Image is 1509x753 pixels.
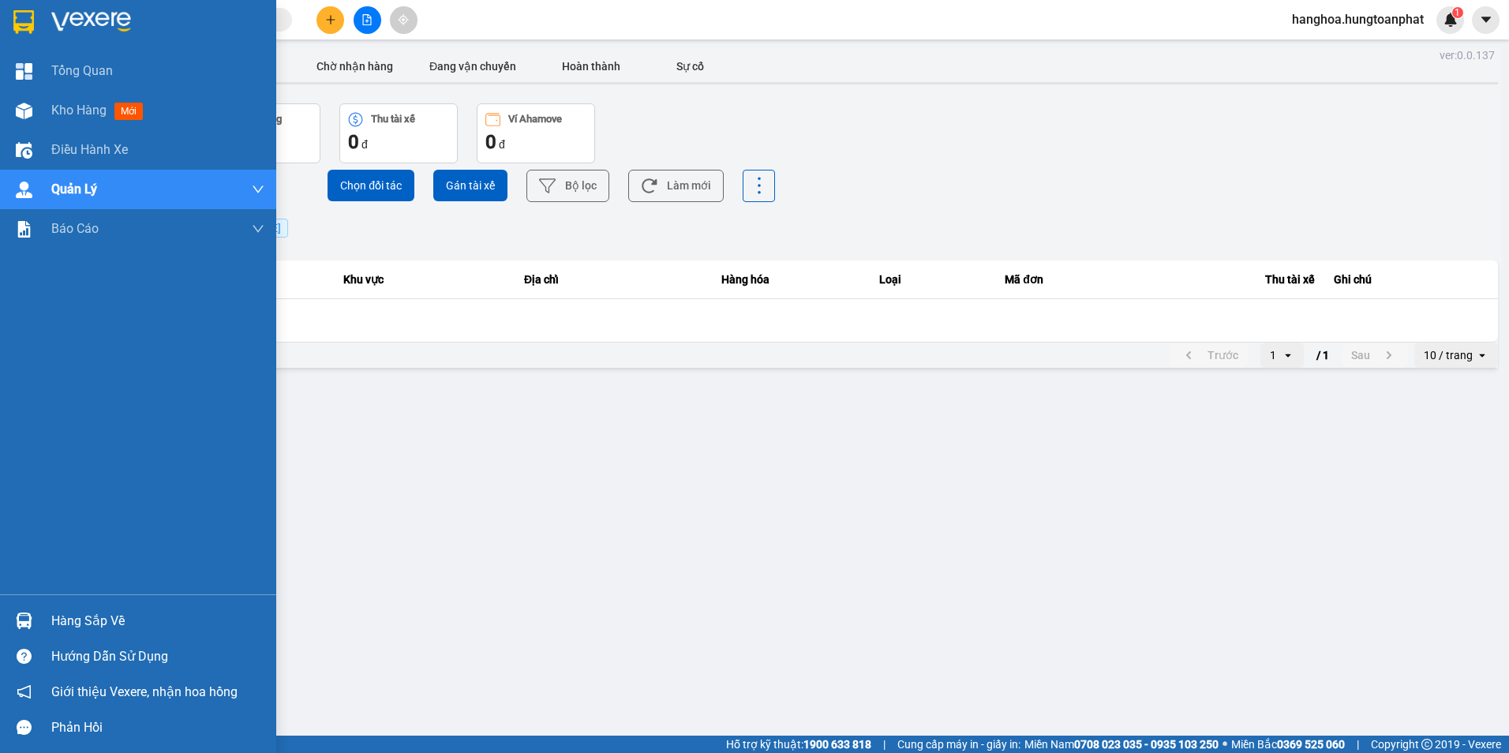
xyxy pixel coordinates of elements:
span: copyright [1421,739,1432,750]
img: warehouse-icon [16,613,32,629]
img: logo-vxr [13,10,34,34]
div: Ví Ahamove [508,114,562,125]
span: | [883,736,886,753]
th: Loại [870,260,995,299]
th: Hàng hóa [712,260,870,299]
div: đ [485,129,586,155]
span: Cung cấp máy in - giấy in: [897,736,1020,753]
button: file-add [354,6,381,34]
img: warehouse-icon [16,182,32,198]
div: Hàng sắp về [51,609,264,633]
span: | [1357,736,1359,753]
svg: open [1282,349,1294,362]
img: warehouse-icon [16,103,32,119]
span: Tổng Quan [51,61,113,81]
span: question-circle [17,649,32,664]
img: solution-icon [16,221,32,238]
strong: 0708 023 035 - 0935 103 250 [1074,738,1219,751]
span: hanghoa.hungtoanphat [1279,9,1436,29]
span: Hỗ trợ kỹ thuật: [726,736,871,753]
span: mới [114,103,143,120]
span: down [252,183,264,196]
span: caret-down [1479,13,1493,27]
button: aim [390,6,418,34]
div: Phản hồi [51,716,264,740]
div: Thu tài xế [1123,270,1314,289]
svg: open [1476,349,1488,362]
span: / 1 [1316,346,1329,365]
span: Giới thiệu Vexere, nhận hoa hồng [51,682,238,702]
button: Sự cố [650,51,729,82]
button: Chọn đối tác [328,170,414,201]
span: Chọn đối tác [340,178,402,193]
span: down [252,223,264,235]
button: plus [316,6,344,34]
span: Kho hàng [51,103,107,118]
button: Ví Ahamove0 đ [477,103,595,163]
button: next page. current page 1 / 1 [1342,343,1408,367]
span: Miền Bắc [1231,736,1345,753]
strong: 0369 525 060 [1277,738,1345,751]
div: Hướng dẫn sử dụng [51,645,264,669]
th: Mã đơn [995,260,1114,299]
input: Selected 10 / trang. [1474,347,1476,363]
div: ver: 0.0.137 [1440,47,1495,63]
img: warehouse-icon [16,142,32,159]
span: Điều hành xe [51,140,128,159]
button: Hoàn thành [532,51,650,82]
button: Thu tài xế0 đ [339,103,458,163]
th: Địa chỉ [515,260,712,299]
button: Đang vận chuyển [414,51,532,82]
div: 1 [1270,347,1276,363]
button: caret-down [1472,6,1500,34]
span: notification [17,684,32,699]
img: dashboard-icon [16,63,32,80]
span: 0 [348,131,359,153]
span: Gán tài xế [446,178,495,193]
div: 10 / trang [1424,347,1473,363]
span: aim [398,14,409,25]
button: Làm mới [628,170,724,202]
button: Gán tài xế [433,170,507,201]
th: Ghi chú [1324,260,1498,299]
img: icon-new-feature [1443,13,1458,27]
button: previous page. current page 1 / 1 [1170,343,1248,367]
div: đ [348,129,449,155]
span: Miền Nam [1024,736,1219,753]
span: file-add [361,14,373,25]
th: Khu vực [334,260,515,299]
sup: 1 [1452,7,1463,18]
span: plus [325,14,336,25]
span: Báo cáo [51,219,99,238]
span: Quản Lý [51,179,97,199]
button: Bộ lọc [526,170,609,202]
div: Không có dữ liệu [72,313,1485,328]
button: Chờ nhận hàng [295,51,414,82]
strong: 1900 633 818 [803,738,871,751]
div: Thu tài xế [371,114,415,125]
span: 0 [485,131,496,153]
span: ⚪️ [1223,741,1227,747]
span: message [17,720,32,735]
span: 1 [1455,7,1460,18]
